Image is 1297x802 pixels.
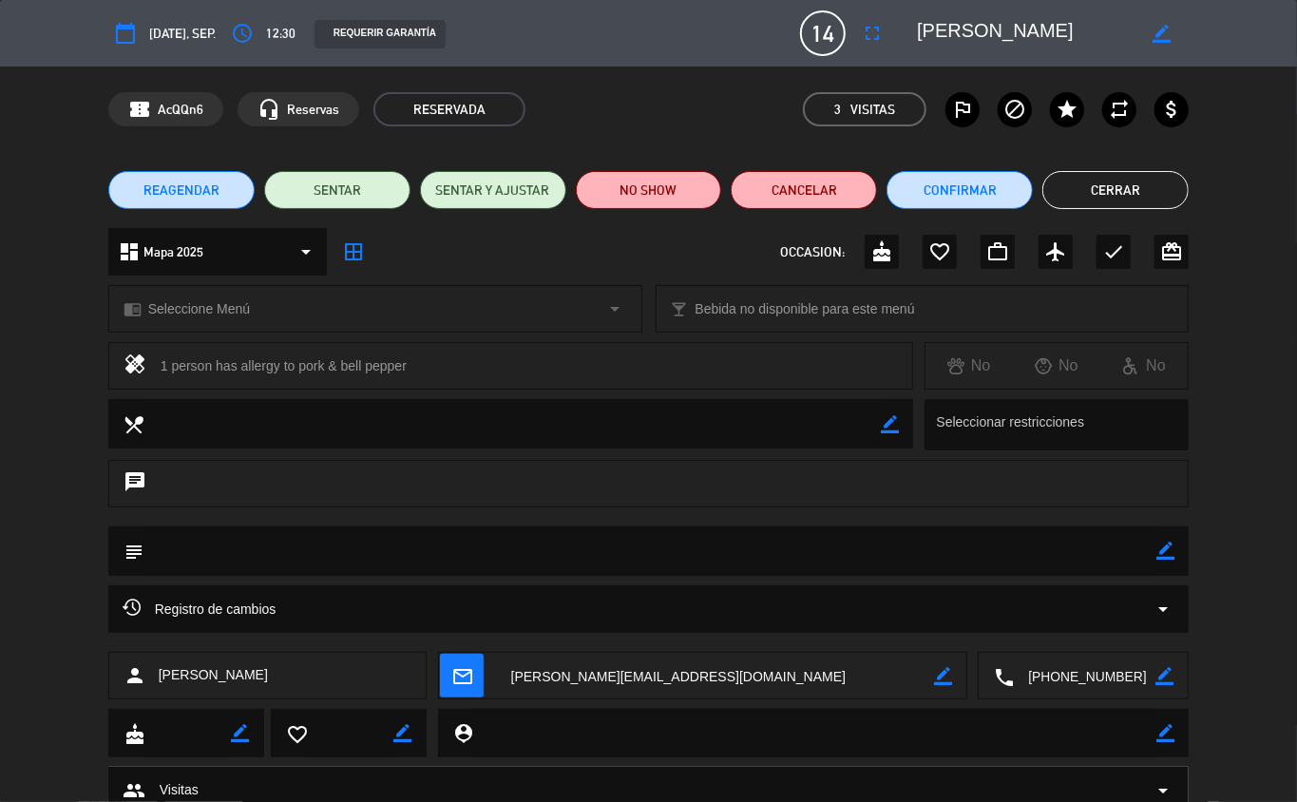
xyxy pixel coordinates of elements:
[1108,98,1131,121] i: repeat
[123,598,277,621] span: Registro de cambios
[986,240,1009,263] i: work_outline
[143,241,203,263] span: Mapa 2025
[124,470,146,497] i: chat
[287,99,339,121] span: Reservas
[231,724,249,742] i: border_color
[124,300,142,318] i: chrome_reader_mode
[928,240,951,263] i: favorite_border
[315,20,446,48] div: REQUERIR GARANTÍA
[108,16,143,50] button: calendar_today
[1003,98,1026,121] i: block
[123,541,143,562] i: subject
[160,779,199,801] span: Visitas
[800,10,846,56] span: 14
[264,171,410,209] button: SENTAR
[1100,353,1188,378] div: No
[159,664,268,686] span: [PERSON_NAME]
[1156,542,1174,560] i: border_color
[881,415,899,433] i: border_color
[266,23,296,45] span: 12:30
[158,99,203,121] span: AcQQn6
[108,171,255,209] button: REAGENDAR
[1044,240,1067,263] i: airplanemode_active
[925,353,1013,378] div: No
[855,16,889,50] button: fullscreen
[161,353,898,379] div: 1 person has allergy to pork & bell pepper
[124,353,146,379] i: healing
[671,300,689,318] i: local_bar
[1042,171,1189,209] button: Cerrar
[123,413,143,434] i: local_dining
[286,723,307,744] i: favorite_border
[257,98,280,121] i: headset_mic
[993,666,1014,687] i: local_phone
[1102,240,1125,263] i: check
[225,16,259,50] button: access_time
[393,724,411,742] i: border_color
[342,240,365,263] i: border_all
[887,171,1033,209] button: Confirmar
[373,92,525,126] span: RESERVADA
[1013,353,1100,378] div: No
[780,241,845,263] span: OCCASION:
[951,98,974,121] i: outlined_flag
[451,665,472,686] i: mail_outline
[1056,98,1078,121] i: star
[870,240,893,263] i: cake
[124,723,144,744] i: cake
[128,98,151,121] span: confirmation_number
[1153,25,1171,43] i: border_color
[1152,779,1174,802] span: arrow_drop_down
[576,171,722,209] button: NO SHOW
[731,171,877,209] button: Cancelar
[118,240,141,263] i: dashboard
[143,181,219,200] span: REAGENDAR
[124,664,146,687] i: person
[834,99,841,121] span: 3
[1160,98,1183,121] i: attach_money
[604,297,627,320] i: arrow_drop_down
[148,298,250,320] span: Seleccione Menú
[231,22,254,45] i: access_time
[1152,598,1174,621] i: arrow_drop_down
[295,240,317,263] i: arrow_drop_down
[149,23,216,45] span: [DATE], sep.
[861,22,884,45] i: fullscreen
[934,667,952,685] i: border_color
[1160,240,1183,263] i: card_giftcard
[850,99,895,121] em: Visitas
[1156,724,1174,742] i: border_color
[452,722,473,743] i: person_pin
[114,22,137,45] i: calendar_today
[420,171,566,209] button: SENTAR Y AJUSTAR
[696,298,915,320] span: Bebida no disponible para este menú
[123,779,145,802] span: group
[1155,667,1173,685] i: border_color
